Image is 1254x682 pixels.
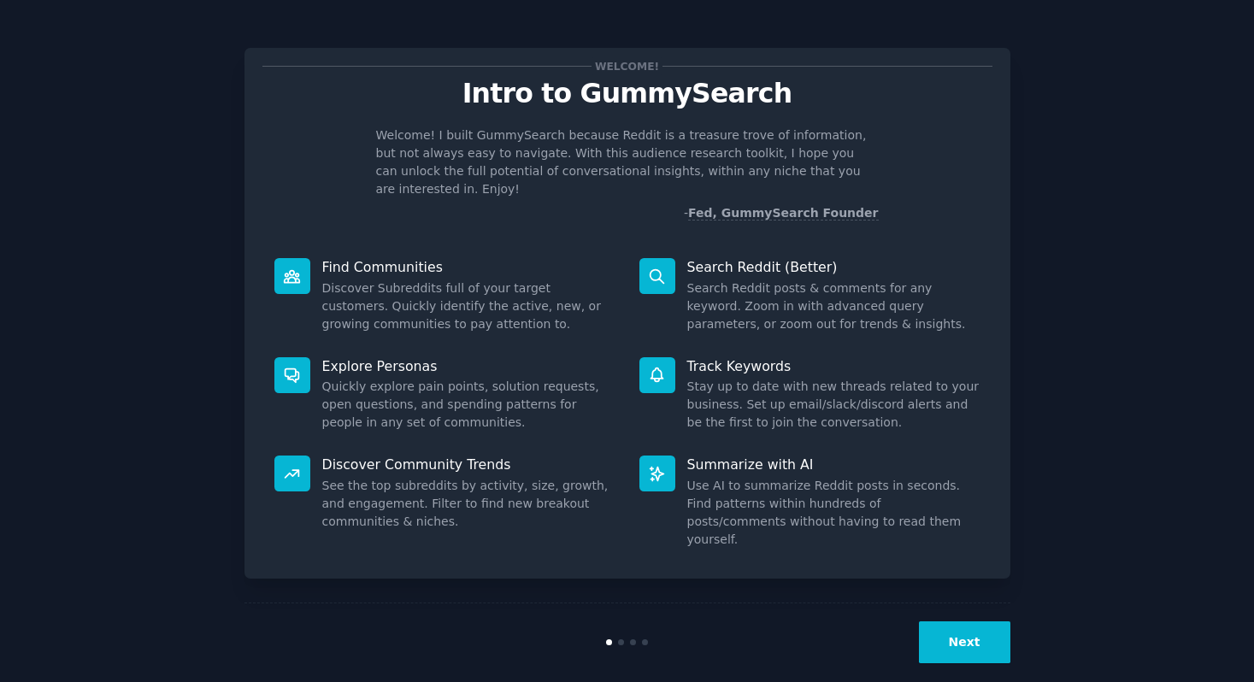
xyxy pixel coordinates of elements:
p: Discover Community Trends [322,456,615,473]
dd: Search Reddit posts & comments for any keyword. Zoom in with advanced query parameters, or zoom o... [687,279,980,333]
dd: Stay up to date with new threads related to your business. Set up email/slack/discord alerts and ... [687,378,980,432]
p: Find Communities [322,258,615,276]
a: Fed, GummySearch Founder [688,206,879,220]
p: Summarize with AI [687,456,980,473]
dd: Discover Subreddits full of your target customers. Quickly identify the active, new, or growing c... [322,279,615,333]
p: Intro to GummySearch [262,79,992,109]
dd: Quickly explore pain points, solution requests, open questions, and spending patterns for people ... [322,378,615,432]
p: Welcome! I built GummySearch because Reddit is a treasure trove of information, but not always ea... [376,126,879,198]
p: Search Reddit (Better) [687,258,980,276]
p: Track Keywords [687,357,980,375]
dd: Use AI to summarize Reddit posts in seconds. Find patterns within hundreds of posts/comments with... [687,477,980,549]
button: Next [919,621,1010,663]
p: Explore Personas [322,357,615,375]
dd: See the top subreddits by activity, size, growth, and engagement. Filter to find new breakout com... [322,477,615,531]
div: - [684,204,879,222]
span: Welcome! [592,57,662,75]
